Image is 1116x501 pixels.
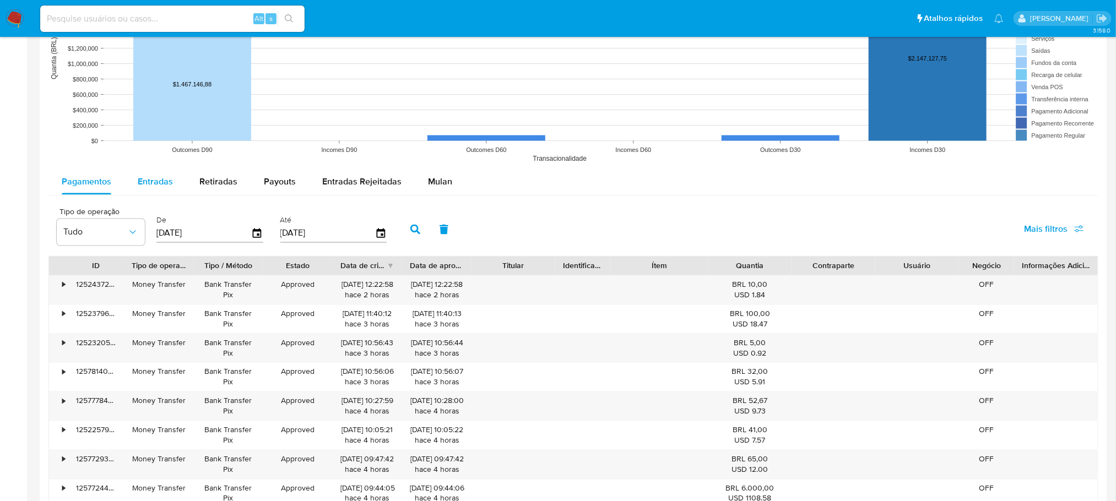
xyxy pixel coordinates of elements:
[1093,26,1110,35] span: 3.158.0
[254,13,263,24] span: Alt
[994,14,1004,23] a: Notificações
[1030,13,1092,24] p: weverton.gomes@mercadopago.com.br
[278,11,300,26] button: search-icon
[1096,13,1108,24] a: Sair
[269,13,273,24] span: s
[40,12,305,26] input: Pesquise usuários ou casos...
[924,13,983,24] span: Atalhos rápidos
